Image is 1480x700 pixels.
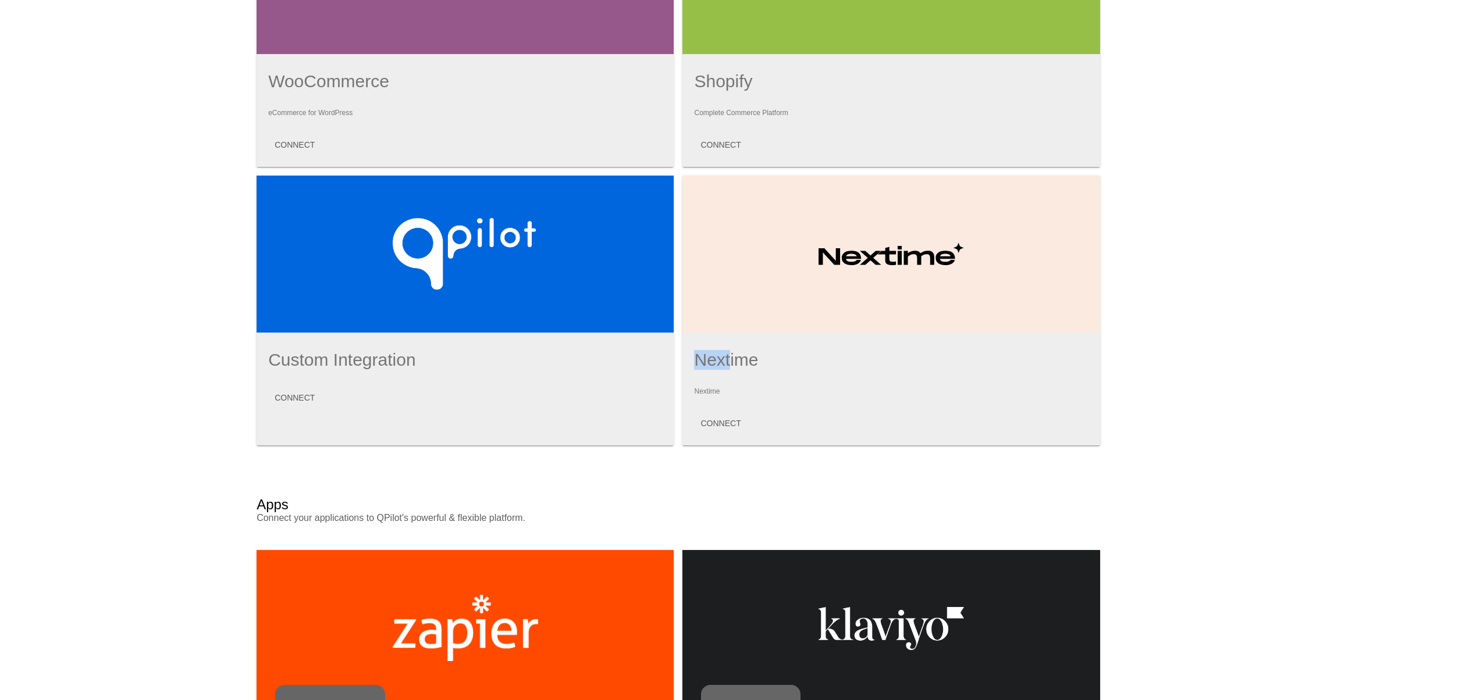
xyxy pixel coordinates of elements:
[700,140,741,149] span: CONNECT
[694,72,1088,91] h1: Shopify
[691,413,750,434] button: CONNECT
[265,134,324,155] button: CONNECT
[268,350,662,370] h1: Custom Integration
[700,419,741,428] span: CONNECT
[265,387,324,408] button: CONNECT
[268,109,662,117] p: eCommerce for WordPress
[691,134,750,155] button: CONNECT
[694,350,1088,370] h1: Nextime
[694,387,1088,395] p: Nextime
[257,513,879,523] p: Connect your applications to QPilot's powerful & flexible platform.
[275,393,315,402] span: CONNECT
[268,72,662,91] h1: WooCommerce
[275,140,315,149] span: CONNECT
[257,497,289,513] h2: Apps
[694,109,1088,117] p: Complete Commerce Platform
